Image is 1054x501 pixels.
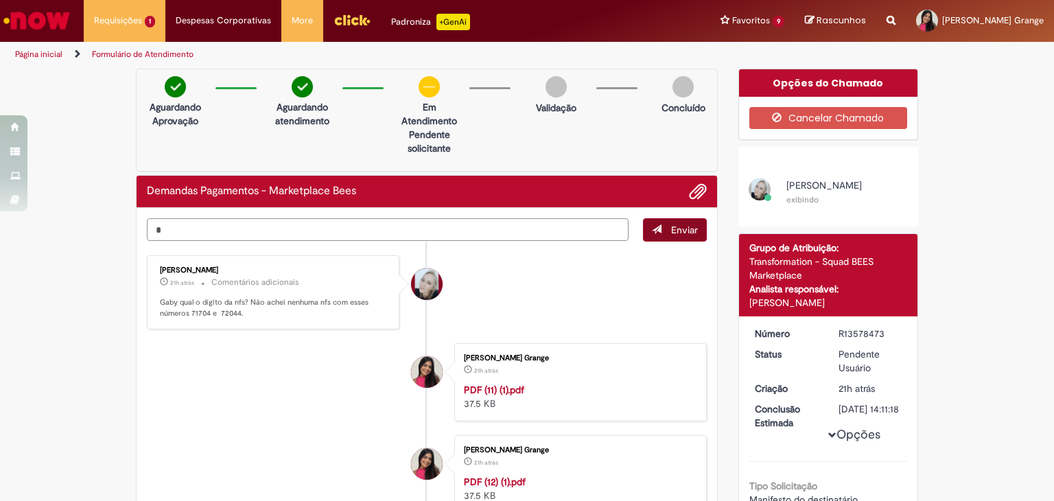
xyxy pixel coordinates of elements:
div: [PERSON_NAME] [160,266,388,275]
time: 29/09/2025 17:00:10 [474,366,498,375]
div: Pendente Usuário [839,347,902,375]
div: Grupo de Atribuição: [749,241,908,255]
span: [PERSON_NAME] [786,179,862,191]
a: Formulário de Atendimento [92,49,194,60]
span: Enviar [671,224,698,236]
p: Pendente solicitante [396,128,462,155]
div: [PERSON_NAME] Grange [464,354,692,362]
span: 21h atrás [474,458,498,467]
div: Gabrielly Tomaz Grange [411,356,443,388]
div: [PERSON_NAME] Grange [464,446,692,454]
div: Transformation - Squad BEES Marketplace [749,255,908,282]
div: Opções do Chamado [739,69,918,97]
ul: Trilhas de página [10,42,692,67]
h2: Demandas Pagamentos - Marketplace Bees Histórico de tíquete [147,185,356,198]
dt: Criação [745,382,829,395]
img: click_logo_yellow_360x200.png [333,10,371,30]
div: 37.5 KB [464,383,692,410]
div: [PERSON_NAME] [749,296,908,310]
span: [PERSON_NAME] Grange [942,14,1044,26]
time: 29/09/2025 17:11:15 [839,382,875,395]
p: +GenAi [436,14,470,30]
dt: Número [745,327,829,340]
p: Aguardando atendimento [269,100,336,128]
span: More [292,14,313,27]
time: 29/09/2025 17:17:42 [170,279,194,287]
img: check-circle-green.png [165,76,186,97]
small: Comentários adicionais [211,277,299,288]
textarea: Digite sua mensagem aqui... [147,218,629,242]
a: PDF (11) (1).pdf [464,384,524,396]
div: undefined Online [411,268,443,300]
button: Adicionar anexos [689,183,707,200]
button: Enviar [643,218,707,242]
button: Cancelar Chamado [749,107,908,129]
div: Gabrielly Tomaz Grange [411,448,443,480]
p: Gaby qual o dígito da nfs? Não achei nenhuma nfs com esses números 71704 e 72044. [160,297,388,318]
div: [DATE] 14:11:18 [839,402,902,416]
img: check-circle-green.png [292,76,313,97]
img: img-circle-grey.png [672,76,694,97]
dt: Status [745,347,829,361]
div: Analista responsável: [749,282,908,296]
div: R13578473 [839,327,902,340]
small: exibindo [786,194,819,205]
p: Validação [536,101,576,115]
span: 21h atrás [474,366,498,375]
time: 29/09/2025 17:00:10 [474,458,498,467]
p: Concluído [661,101,705,115]
div: Padroniza [391,14,470,30]
p: Em Atendimento [396,100,462,128]
span: Despesas Corporativas [176,14,271,27]
p: Aguardando Aprovação [142,100,209,128]
img: circle-minus.png [419,76,440,97]
span: Favoritos [732,14,770,27]
img: ServiceNow [1,7,72,34]
a: PDF (12) (1).pdf [464,476,526,488]
span: 21h atrás [170,279,194,287]
a: Rascunhos [805,14,866,27]
b: Tipo Solicitação [749,480,817,492]
dt: Conclusão Estimada [745,402,829,430]
span: Requisições [94,14,142,27]
a: Página inicial [15,49,62,60]
img: img-circle-grey.png [546,76,567,97]
span: Rascunhos [817,14,866,27]
span: 9 [773,16,784,27]
span: 21h atrás [839,382,875,395]
div: 29/09/2025 17:11:15 [839,382,902,395]
span: 1 [145,16,155,27]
